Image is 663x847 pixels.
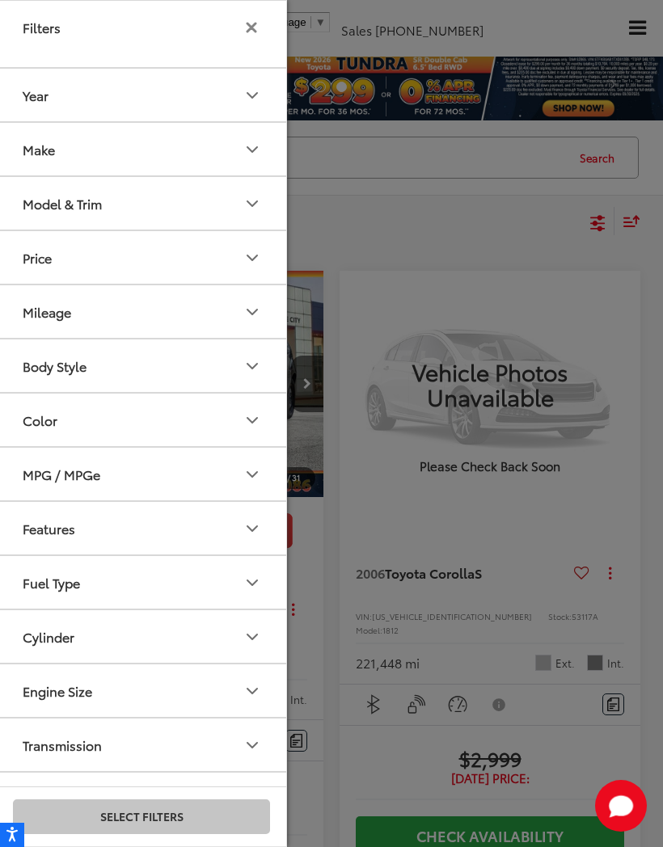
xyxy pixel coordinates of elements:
svg: Start Chat [595,780,647,832]
div: Color [243,411,262,430]
button: Select Filters [13,799,270,834]
div: Fuel Type [23,575,80,590]
div: Cylinder [23,629,74,644]
div: MPG / MPGe [23,466,100,482]
div: Transmission [243,735,262,755]
div: Cylinder [243,627,262,647]
button: Filters [241,21,262,34]
div: Make [243,140,262,159]
div: Make [23,141,55,157]
div: Mileage [23,304,71,319]
div: Price [243,248,262,268]
div: Body Style [23,358,87,373]
div: Mileage [243,302,262,322]
div: MPG / MPGe [243,465,262,484]
div: Features [23,520,75,536]
div: Features [243,519,262,538]
div: Year [243,86,262,105]
div: Engine Size [243,681,262,701]
div: Body Style [243,356,262,376]
div: Year [23,87,49,103]
div: Fuel Type [243,573,262,592]
button: Toggle Chat Window [595,780,647,832]
div: Model & Trim [243,194,262,213]
div: Filters [23,19,61,35]
div: Transmission [23,737,102,752]
div: Model & Trim [23,196,102,211]
div: Color [23,412,57,428]
div: Engine Size [23,683,92,698]
div: Price [23,250,52,265]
